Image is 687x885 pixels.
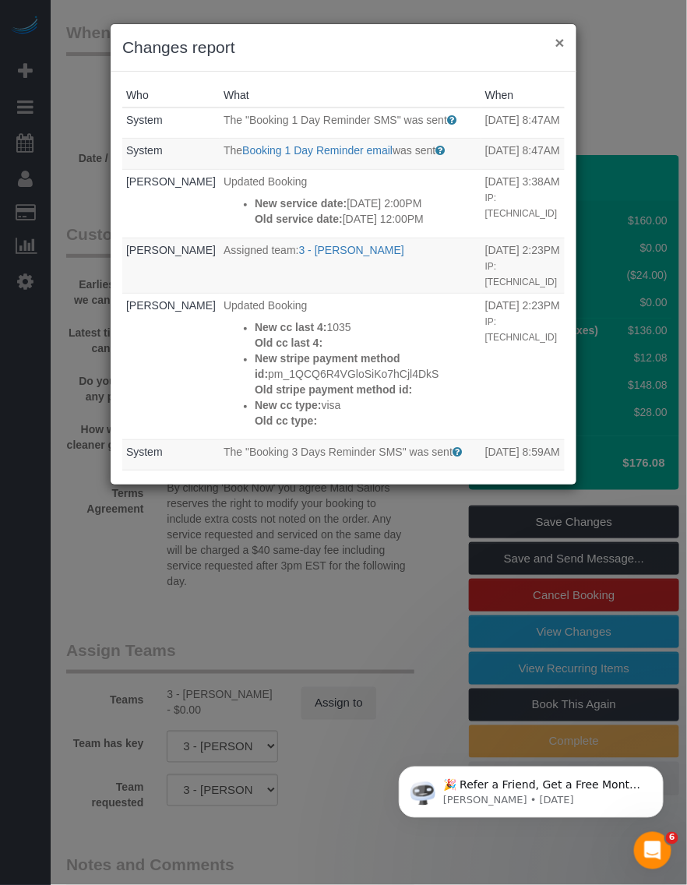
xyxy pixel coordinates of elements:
strong: New cc type: [255,399,322,411]
strong: New cc last 4: [255,321,327,333]
strong: Old stripe payment method id: [255,383,412,396]
span: Updated Booking [224,299,307,312]
strong: New service date: [255,197,347,210]
small: IP: [TECHNICAL_ID] [485,192,558,219]
td: What [220,293,481,439]
a: [PERSON_NAME] [126,244,216,256]
td: When [481,139,565,170]
a: System [126,144,163,157]
td: What [220,238,481,293]
small: IP: [TECHNICAL_ID] [485,316,558,343]
a: 3 - [PERSON_NAME] [299,244,404,256]
td: When [481,293,565,439]
th: What [220,83,481,108]
a: System [126,114,163,126]
small: IP: [TECHNICAL_ID] [485,261,558,287]
th: When [481,83,565,108]
span: The [224,144,242,157]
td: Who [122,238,220,293]
iframe: Intercom live chat [634,832,671,869]
iframe: Intercom notifications message [375,734,687,843]
p: [DATE] 2:00PM [255,196,477,211]
a: [PERSON_NAME] [126,299,216,312]
p: 1035 [255,319,477,335]
p: pm_1QCQ6R4VGloSiKo7hCjl4DkS [255,351,477,382]
h3: Changes report [122,36,565,59]
td: Who [122,108,220,139]
span: Assigned team: [224,244,299,256]
strong: Old cc last 4: [255,337,322,349]
sui-modal: Changes report [111,24,576,485]
td: When [481,169,565,238]
span: Updated Booking [224,175,307,188]
td: When [481,471,565,502]
td: What [220,471,481,502]
td: Who [122,169,220,238]
a: Booking 1 Day Reminder email [242,144,393,157]
p: visa [255,397,477,413]
td: Who [122,293,220,439]
strong: Old service date: [255,213,343,225]
td: When [481,108,565,139]
a: System [126,446,163,458]
a: [PERSON_NAME] [126,175,216,188]
span: The "Booking 1 Day Reminder SMS" was sent [224,114,447,126]
td: Who [122,471,220,502]
td: When [481,439,565,471]
p: [DATE] 12:00PM [255,211,477,227]
strong: New stripe payment method id: [255,352,400,380]
td: What [220,169,481,238]
td: What [220,108,481,139]
th: Who [122,83,220,108]
td: What [220,439,481,471]
span: 6 [666,832,678,844]
button: × [555,34,565,51]
td: Who [122,139,220,170]
strong: Old cc type: [255,414,317,427]
td: When [481,238,565,293]
span: The "Booking 3 Days Reminder SMS" was sent [224,446,453,458]
td: What [220,139,481,170]
td: Who [122,439,220,471]
span: was sent [393,144,435,157]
